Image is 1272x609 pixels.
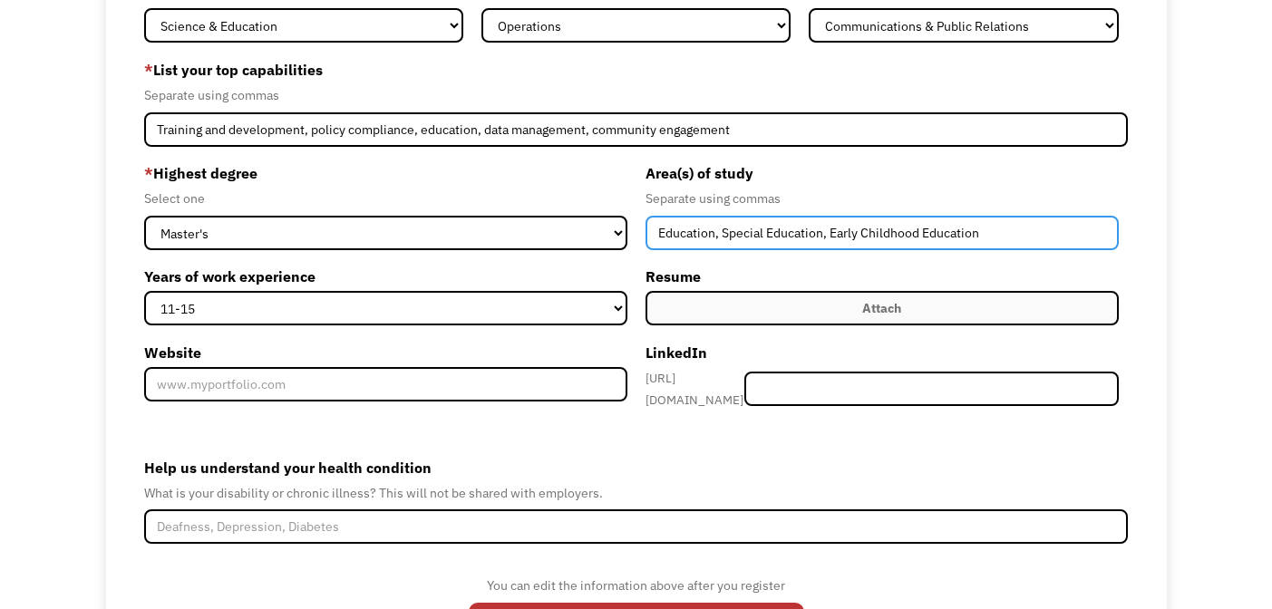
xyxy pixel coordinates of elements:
[646,338,1120,367] label: LinkedIn
[144,112,1129,147] input: Videography, photography, accounting
[144,338,627,367] label: Website
[646,367,745,411] div: [URL][DOMAIN_NAME]
[144,262,627,291] label: Years of work experience
[144,509,1129,544] input: Deafness, Depression, Diabetes
[144,453,1129,482] label: Help us understand your health condition
[646,216,1120,250] input: Anthropology, Education
[646,159,1120,188] label: Area(s) of study
[862,297,901,319] div: Attach
[144,482,1129,504] div: What is your disability or chronic illness? This will not be shared with employers.
[646,188,1120,209] div: Separate using commas
[144,188,627,209] div: Select one
[144,367,627,401] input: www.myportfolio.com
[144,84,1129,106] div: Separate using commas
[646,262,1120,291] label: Resume
[144,55,1129,84] label: List your top capabilities
[144,159,627,188] label: Highest degree
[646,291,1120,325] label: Attach
[469,575,804,596] div: You can edit the information above after you register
